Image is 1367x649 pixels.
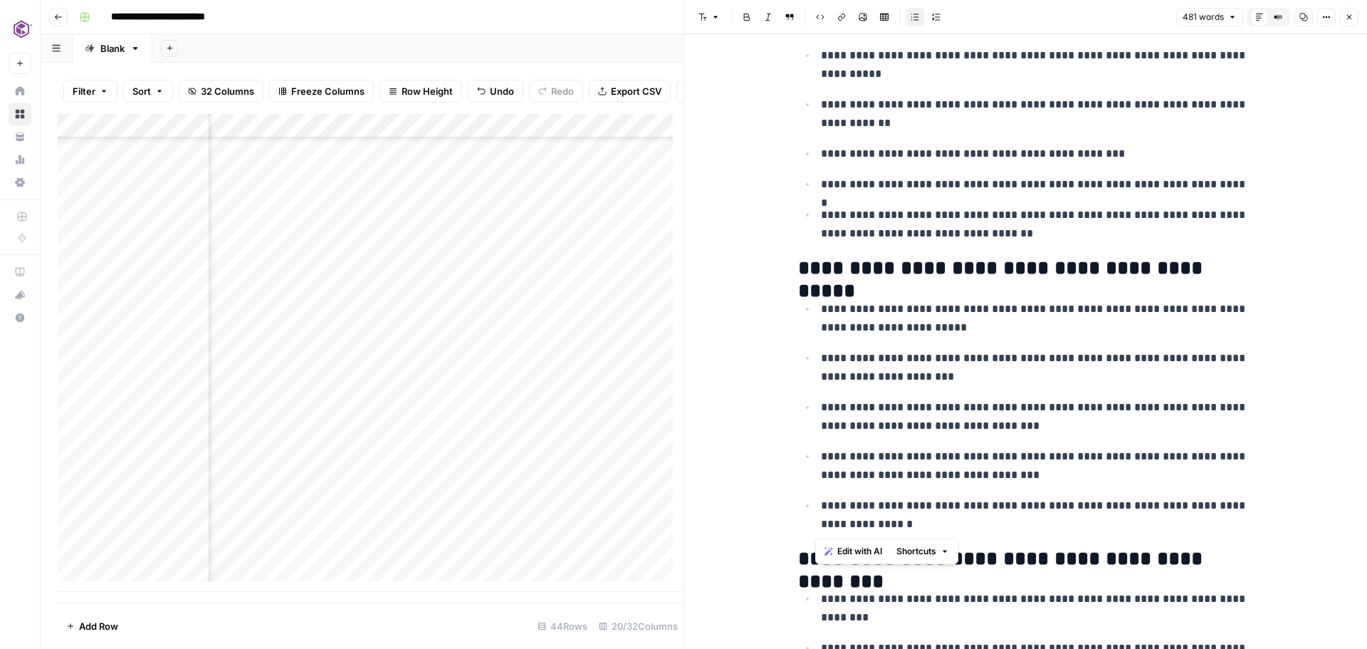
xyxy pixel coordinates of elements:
[593,615,683,638] div: 20/32 Columns
[63,80,117,103] button: Filter
[58,615,127,638] button: Add Row
[79,619,118,633] span: Add Row
[9,171,31,194] a: Settings
[9,11,31,47] button: Workspace: Commvault
[9,284,31,306] button: What's new?
[529,80,583,103] button: Redo
[896,545,936,558] span: Shortcuts
[532,615,593,638] div: 44 Rows
[468,80,523,103] button: Undo
[123,80,173,103] button: Sort
[269,80,374,103] button: Freeze Columns
[819,542,888,561] button: Edit with AI
[9,284,31,306] div: What's new?
[611,84,661,98] span: Export CSV
[490,84,514,98] span: Undo
[201,84,254,98] span: 32 Columns
[179,80,263,103] button: 32 Columns
[1176,8,1243,26] button: 481 words
[9,80,31,103] a: Home
[73,84,95,98] span: Filter
[73,34,152,63] a: Blank
[551,84,574,98] span: Redo
[891,542,955,561] button: Shortcuts
[1183,11,1224,24] span: 481 words
[9,125,31,148] a: Your Data
[9,148,31,171] a: Usage
[9,103,31,125] a: Browse
[402,84,453,98] span: Row Height
[379,80,462,103] button: Row Height
[589,80,671,103] button: Export CSV
[132,84,151,98] span: Sort
[9,16,34,42] img: Commvault Logo
[9,306,31,329] button: Help + Support
[9,261,31,284] a: AirOps Academy
[291,84,365,98] span: Freeze Columns
[837,545,882,558] span: Edit with AI
[100,41,125,56] div: Blank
